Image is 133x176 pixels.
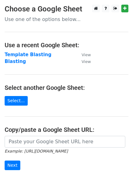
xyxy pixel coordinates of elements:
h4: Copy/paste a Google Sheet URL: [5,126,128,133]
input: Paste your Google Sheet URL here [5,136,125,148]
a: View [75,52,91,57]
a: Select... [5,96,28,106]
p: Use one of the options below... [5,16,128,23]
h4: Select another Google Sheet: [5,84,128,91]
a: View [75,59,91,64]
a: Blasting [5,59,26,64]
h4: Use a recent Google Sheet: [5,41,128,49]
input: Next [5,161,20,170]
small: Example: [URL][DOMAIN_NAME] [5,149,68,153]
small: View [82,59,91,64]
a: Template Blasting [5,52,51,57]
h3: Choose a Google Sheet [5,5,128,14]
small: View [82,52,91,57]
